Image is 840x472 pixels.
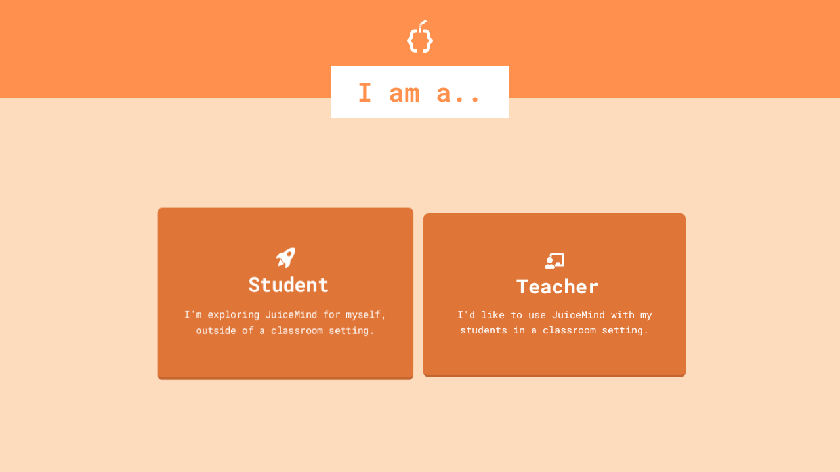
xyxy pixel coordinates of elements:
[436,307,673,336] div: I'd like to use JuiceMind with my students in a classroom setting.
[516,270,599,300] div: Teacher
[407,20,433,53] img: Logo.svg
[248,268,329,299] div: Student
[170,306,401,337] div: I'm exploring JuiceMind for myself, outside of a classroom setting.
[331,66,509,118] div: I am a..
